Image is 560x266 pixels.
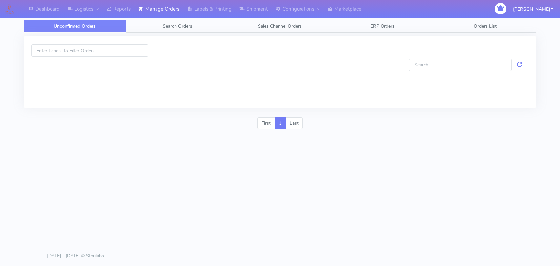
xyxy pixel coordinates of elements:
button: [PERSON_NAME] [508,2,558,16]
input: Enter Labels To Filter Orders [31,44,148,57]
input: Search [409,59,512,71]
span: Sales Channel Orders [258,23,302,29]
span: Orders List [474,23,497,29]
span: Search Orders [163,23,192,29]
a: 1 [275,117,286,129]
span: Unconfirmed Orders [54,23,96,29]
ul: Tabs [24,20,536,33]
span: ERP Orders [370,23,395,29]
